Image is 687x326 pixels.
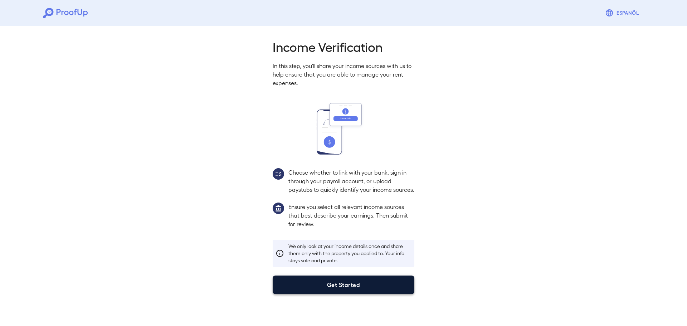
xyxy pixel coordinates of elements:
[288,243,411,264] p: We only look at your income details once and share them only with the property you applied to. Yo...
[288,168,414,194] p: Choose whether to link with your bank, sign in through your payroll account, or upload paystubs t...
[273,62,414,87] p: In this step, you'll share your income sources with us to help ensure that you are able to manage...
[273,203,284,214] img: group1.svg
[273,39,414,54] h2: Income Verification
[602,6,644,20] button: Espanõl
[273,168,284,180] img: group2.svg
[273,276,414,294] button: Get Started
[288,203,414,228] p: Ensure you select all relevant income sources that best describe your earnings. Then submit for r...
[317,103,370,155] img: transfer_money.svg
